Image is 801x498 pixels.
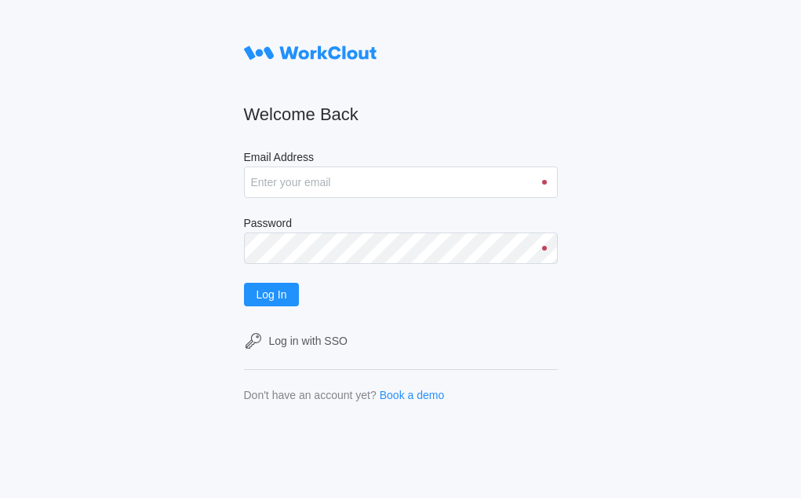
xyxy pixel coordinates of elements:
[269,335,348,347] div: Log in with SSO
[244,331,558,350] a: Log in with SSO
[244,283,300,306] button: Log In
[244,217,558,233] label: Password
[244,104,558,126] h2: Welcome Back
[257,289,287,300] span: Log In
[380,389,445,401] a: Book a demo
[244,389,377,401] div: Don't have an account yet?
[244,151,558,167] label: Email Address
[244,167,558,198] input: Enter your email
